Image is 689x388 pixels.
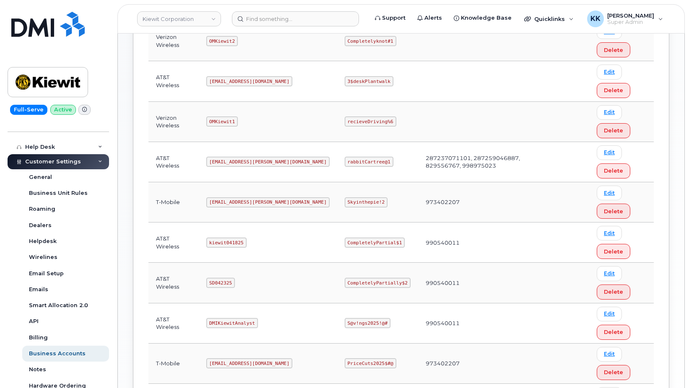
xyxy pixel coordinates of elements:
[597,307,622,321] a: Edit
[418,344,549,384] td: 973402207
[345,116,396,127] code: recieveDriving%6
[206,238,246,248] code: kiewit041825
[148,102,199,142] td: Verizon Wireless
[597,42,630,57] button: Delete
[597,123,630,138] button: Delete
[148,182,199,222] td: T-Mobile
[411,10,448,26] a: Alerts
[137,11,221,26] a: Kiewit Corporation
[232,11,359,26] input: Find something...
[581,10,669,27] div: Kristin Kammer-Grossman
[148,222,199,263] td: AT&T Wireless
[653,352,683,382] iframe: Messenger Launcher
[345,76,393,86] code: 3$deskPlantwalk
[345,238,405,248] code: CompletelyPartial$1
[597,226,622,241] a: Edit
[206,358,292,368] code: [EMAIL_ADDRESS][DOMAIN_NAME]
[206,36,238,46] code: OMKiewit2
[597,83,630,98] button: Delete
[597,65,622,79] a: Edit
[148,21,199,61] td: Verizon Wireless
[597,204,630,219] button: Delete
[461,14,512,22] span: Knowledge Base
[206,318,258,328] code: DMIKiewitAnalyst
[206,76,292,86] code: [EMAIL_ADDRESS][DOMAIN_NAME]
[597,266,622,281] a: Edit
[607,12,654,19] span: [PERSON_NAME]
[345,157,393,167] code: rabbitCartree@1
[382,14,406,22] span: Support
[206,157,330,167] code: [EMAIL_ADDRESS][PERSON_NAME][DOMAIN_NAME]
[424,14,442,22] span: Alerts
[418,142,549,182] td: 287237071101, 287259046887, 829556767, 998975023
[604,288,623,296] span: Delete
[148,263,199,303] td: AT&T Wireless
[597,347,622,362] a: Edit
[148,61,199,101] td: AT&T Wireless
[597,186,622,200] a: Edit
[597,285,630,300] button: Delete
[604,86,623,94] span: Delete
[604,368,623,376] span: Delete
[206,116,238,127] code: OMKiewit1
[206,197,330,207] code: [EMAIL_ADDRESS][PERSON_NAME][DOMAIN_NAME]
[345,36,396,46] code: Completelyknot#1
[597,105,622,120] a: Edit
[590,14,601,24] span: KK
[345,358,396,368] code: PriceCuts2025$#@
[597,244,630,259] button: Delete
[418,222,549,263] td: 990540011
[345,278,411,288] code: CompletelyPartially$2
[418,263,549,303] td: 990540011
[148,142,199,182] td: AT&T Wireless
[369,10,411,26] a: Support
[534,16,565,22] span: Quicklinks
[604,328,623,336] span: Delete
[604,46,623,54] span: Delete
[448,10,517,26] a: Knowledge Base
[418,182,549,222] td: 973402207
[597,325,630,340] button: Delete
[597,163,630,178] button: Delete
[607,19,654,26] span: Super Admin
[206,278,235,288] code: SD042325
[148,344,199,384] td: T-Mobile
[604,207,623,215] span: Delete
[148,303,199,344] td: AT&T Wireless
[345,318,390,328] code: S@v!ngs2025!@#
[345,197,387,207] code: Skyinthepie!2
[604,127,623,135] span: Delete
[518,10,580,27] div: Quicklinks
[604,167,623,175] span: Delete
[604,248,623,256] span: Delete
[597,365,630,380] button: Delete
[418,303,549,344] td: 990540011
[597,145,622,160] a: Edit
